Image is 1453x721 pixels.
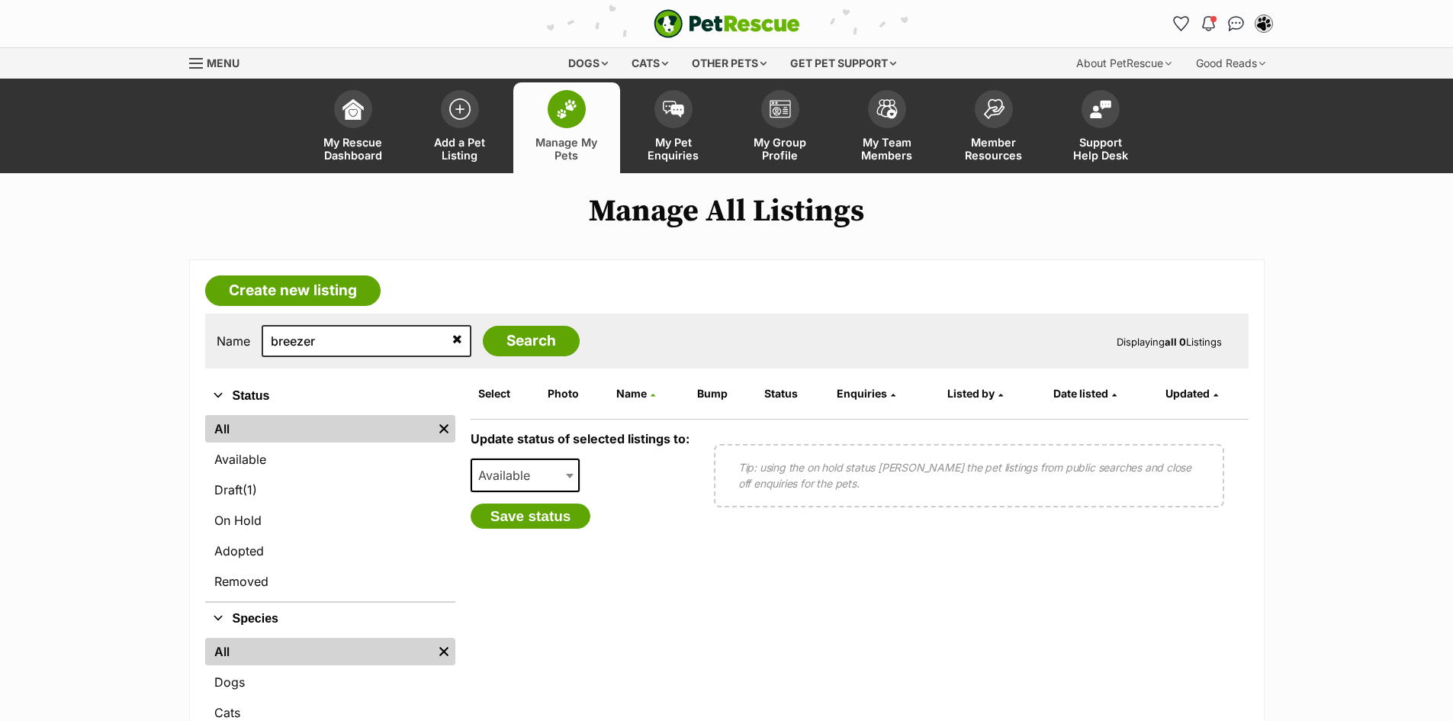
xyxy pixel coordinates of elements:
[691,381,757,406] th: Bump
[1252,11,1276,36] button: My account
[432,415,455,443] a: Remove filter
[205,537,455,565] a: Adopted
[1090,100,1111,118] img: help-desk-icon-fdf02630f3aa405de69fd3d07c3f3aa587a6932b1a1747fa1d2bba05be0121f9.svg
[1202,16,1214,31] img: notifications-46538b983faf8c2785f20acdc204bb7945ddae34d4c08c2a6579f10ce5e182be.svg
[300,82,407,173] a: My Rescue Dashboard
[532,136,601,162] span: Manage My Pets
[205,668,455,696] a: Dogs
[513,82,620,173] a: Manage My Pets
[205,415,432,443] a: All
[681,48,777,79] div: Other pets
[1228,16,1244,31] img: chat-41dd97257d64d25036548639549fe6c8038ab92f7586957e7f3b1b290dea8141.svg
[205,568,455,595] a: Removed
[654,9,800,38] img: logo-e224e6f780fb5917bec1dbf3a21bbac754714ae5b6737aabdf751b685950b380.svg
[654,9,800,38] a: PetRescue
[620,82,727,173] a: My Pet Enquiries
[1169,11,1194,36] a: Favourites
[960,136,1028,162] span: Member Resources
[1117,336,1222,348] span: Displaying Listings
[1066,136,1135,162] span: Support Help Desk
[426,136,494,162] span: Add a Pet Listing
[780,48,907,79] div: Get pet support
[189,48,250,76] a: Menu
[471,504,591,529] button: Save status
[205,507,455,534] a: On Hold
[205,275,381,306] a: Create new listing
[616,387,655,400] a: Name
[319,136,387,162] span: My Rescue Dashboard
[205,386,455,406] button: Status
[205,446,455,473] a: Available
[1066,48,1182,79] div: About PetRescue
[1197,11,1221,36] button: Notifications
[558,48,619,79] div: Dogs
[837,387,895,400] a: Enquiries
[876,99,898,119] img: team-members-icon-5396bd8760b3fe7c0b43da4ab00e1e3bb1a5d9ba89233759b79545d2d3fc5d0d.svg
[621,48,679,79] div: Cats
[205,638,432,665] a: All
[758,381,829,406] th: Status
[483,326,580,356] input: Search
[1165,387,1210,400] span: Updated
[746,136,815,162] span: My Group Profile
[770,100,791,118] img: group-profile-icon-3fa3cf56718a62981997c0bc7e787c4b2cf8bcc04b72c1350f741eb67cf2f40e.svg
[205,476,455,504] a: Draft
[1053,387,1108,400] span: Date listed
[471,431,690,446] label: Update status of selected listings to:
[205,412,455,601] div: Status
[1185,48,1276,79] div: Good Reads
[983,98,1005,119] img: member-resources-icon-8e73f808a243e03378d46382f2149f9095a855e16c252ad45f914b54edf8863c.svg
[342,98,364,120] img: dashboard-icon-eb2f2d2d3e046f16d808141f083e7271f6b2e854fb5c12c21221c1fb7104beca.svg
[837,387,887,400] span: translation missing: en.admin.listings.index.attributes.enquiries
[542,381,609,406] th: Photo
[1169,11,1276,36] ul: Account quick links
[449,98,471,120] img: add-pet-listing-icon-0afa8454b4691262ce3f59096e99ab1cd57d4a30225e0717b998d2c9b9846f56.svg
[1256,16,1271,31] img: Lynda Smith profile pic
[407,82,513,173] a: Add a Pet Listing
[217,334,250,348] label: Name
[205,609,455,629] button: Species
[1047,82,1154,173] a: Support Help Desk
[947,387,995,400] span: Listed by
[472,381,540,406] th: Select
[207,56,239,69] span: Menu
[1224,11,1249,36] a: Conversations
[1053,387,1117,400] a: Date listed
[639,136,708,162] span: My Pet Enquiries
[738,459,1200,491] p: Tip: using the on hold status [PERSON_NAME] the pet listings from public searches and close off e...
[556,99,577,119] img: manage-my-pets-icon-02211641906a0b7f246fdf0571729dbe1e7629f14944591b6c1af311fb30b64b.svg
[471,459,580,492] span: Available
[940,82,1047,173] a: Member Resources
[243,481,257,499] span: (1)
[947,387,1003,400] a: Listed by
[616,387,647,400] span: Name
[472,465,545,486] span: Available
[663,101,684,117] img: pet-enquiries-icon-7e3ad2cf08bfb03b45e93fb7055b45f3efa6380592205ae92323e6603595dc1f.svg
[432,638,455,665] a: Remove filter
[834,82,940,173] a: My Team Members
[1165,387,1218,400] a: Updated
[727,82,834,173] a: My Group Profile
[1165,336,1186,348] strong: all 0
[853,136,921,162] span: My Team Members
